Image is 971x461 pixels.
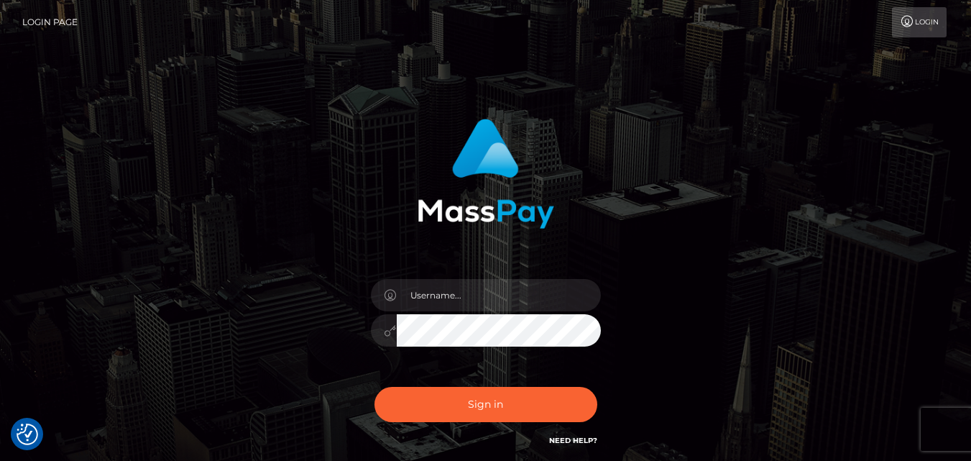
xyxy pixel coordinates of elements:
[418,119,554,229] img: MassPay Login
[374,387,597,422] button: Sign in
[892,7,947,37] a: Login
[549,436,597,445] a: Need Help?
[17,424,38,445] img: Revisit consent button
[17,424,38,445] button: Consent Preferences
[397,279,601,311] input: Username...
[22,7,78,37] a: Login Page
